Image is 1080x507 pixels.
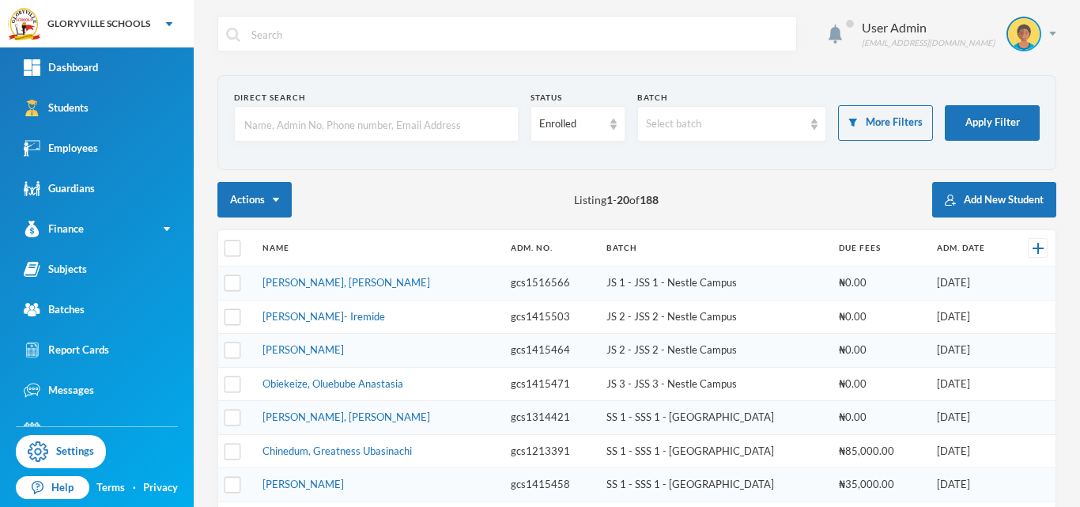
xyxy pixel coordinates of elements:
div: · [133,480,136,496]
th: Batch [599,230,831,267]
div: Events [24,422,79,439]
div: Report Cards [24,342,109,358]
span: Listing - of [574,191,659,208]
td: gcs1415471 [503,367,598,401]
td: SS 1 - SSS 1 - [GEOGRAPHIC_DATA] [599,401,831,435]
td: JS 2 - JSS 2 - Nestle Campus [599,334,831,368]
td: [DATE] [929,468,1010,502]
td: gcs1314421 [503,401,598,435]
td: gcs1516566 [503,267,598,301]
th: Adm. No. [503,230,598,267]
button: Add New Student [932,182,1056,218]
td: ₦0.00 [831,334,929,368]
th: Due Fees [831,230,929,267]
div: Dashboard [24,59,98,76]
td: ₦35,000.00 [831,468,929,502]
td: gcs1415503 [503,300,598,334]
div: [EMAIL_ADDRESS][DOMAIN_NAME] [862,37,995,49]
div: Batch [637,92,827,104]
img: + [1033,243,1044,254]
a: Terms [96,480,125,496]
b: 1 [606,193,613,206]
td: gcs1415464 [503,334,598,368]
a: [PERSON_NAME]- Iremide [262,310,385,323]
button: More Filters [838,105,933,141]
td: JS 3 - JSS 3 - Nestle Campus [599,367,831,401]
a: [PERSON_NAME], [PERSON_NAME] [262,411,430,423]
div: Employees [24,140,98,157]
td: [DATE] [929,367,1010,401]
div: User Admin [862,18,995,37]
a: [PERSON_NAME] [262,343,344,356]
td: JS 1 - JSS 1 - Nestle Campus [599,267,831,301]
td: ₦0.00 [831,401,929,435]
a: Help [16,476,89,500]
img: logo [9,9,40,40]
a: Settings [16,435,106,468]
td: JS 2 - JSS 2 - Nestle Campus [599,300,831,334]
td: [DATE] [929,267,1010,301]
td: SS 1 - SSS 1 - [GEOGRAPHIC_DATA] [599,434,831,468]
img: search [226,28,240,42]
a: Obiekeize, Oluebube Anastasia [262,377,403,390]
td: gcs1213391 [503,434,598,468]
a: [PERSON_NAME] [262,478,344,490]
b: 188 [640,193,659,206]
td: SS 1 - SSS 1 - [GEOGRAPHIC_DATA] [599,468,831,502]
td: [DATE] [929,434,1010,468]
button: Actions [217,182,292,218]
td: ₦85,000.00 [831,434,929,468]
input: Search [250,17,788,52]
td: [DATE] [929,300,1010,334]
b: 20 [617,193,629,206]
div: Finance [24,221,84,237]
a: [PERSON_NAME], [PERSON_NAME] [262,276,430,289]
div: Batches [24,301,85,318]
img: STUDENT [1008,18,1040,50]
div: Enrolled [539,116,602,132]
a: Chinedum, Greatness Ubasinachi [262,445,412,457]
a: Privacy [143,480,178,496]
td: [DATE] [929,401,1010,435]
div: Guardians [24,180,95,197]
div: Subjects [24,261,87,278]
th: Adm. Date [929,230,1010,267]
div: Students [24,100,89,116]
td: ₦0.00 [831,267,929,301]
div: Status [531,92,625,104]
td: ₦0.00 [831,300,929,334]
div: Select batch [646,116,804,132]
input: Name, Admin No, Phone number, Email Address [243,107,510,142]
div: Messages [24,382,94,399]
td: gcs1415458 [503,468,598,502]
th: Name [255,230,504,267]
div: GLORYVILLE SCHOOLS [47,17,150,31]
div: Direct Search [234,92,519,104]
td: ₦0.00 [831,367,929,401]
td: [DATE] [929,334,1010,368]
button: Apply Filter [945,105,1040,141]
